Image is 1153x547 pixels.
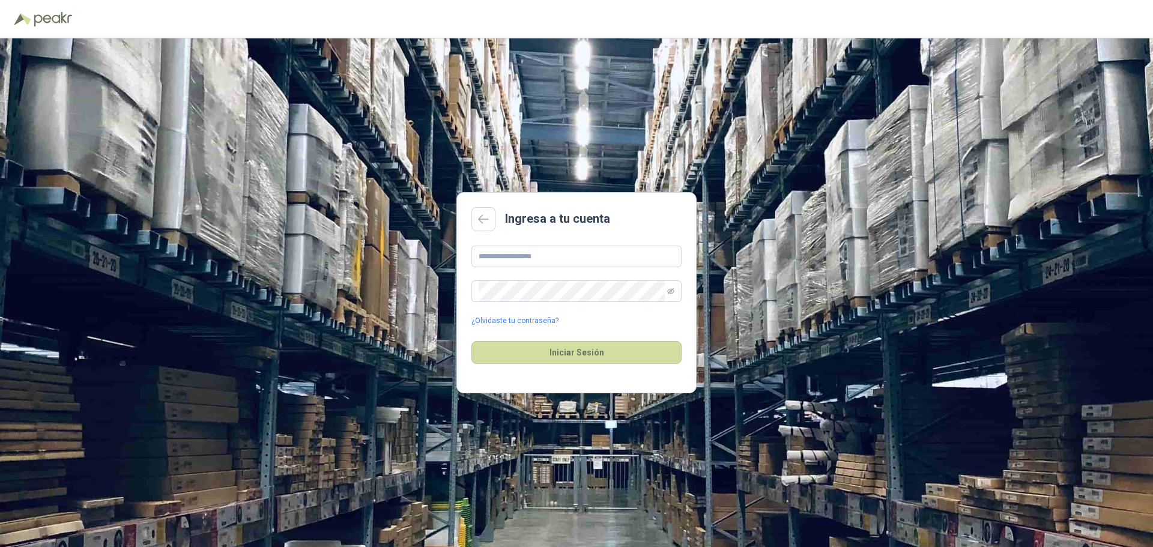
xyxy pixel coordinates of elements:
img: Peakr [34,12,72,26]
h2: Ingresa a tu cuenta [505,210,610,228]
a: ¿Olvidaste tu contraseña? [471,315,558,327]
span: eye-invisible [667,288,674,295]
img: Logo [14,13,31,25]
button: Iniciar Sesión [471,341,682,364]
